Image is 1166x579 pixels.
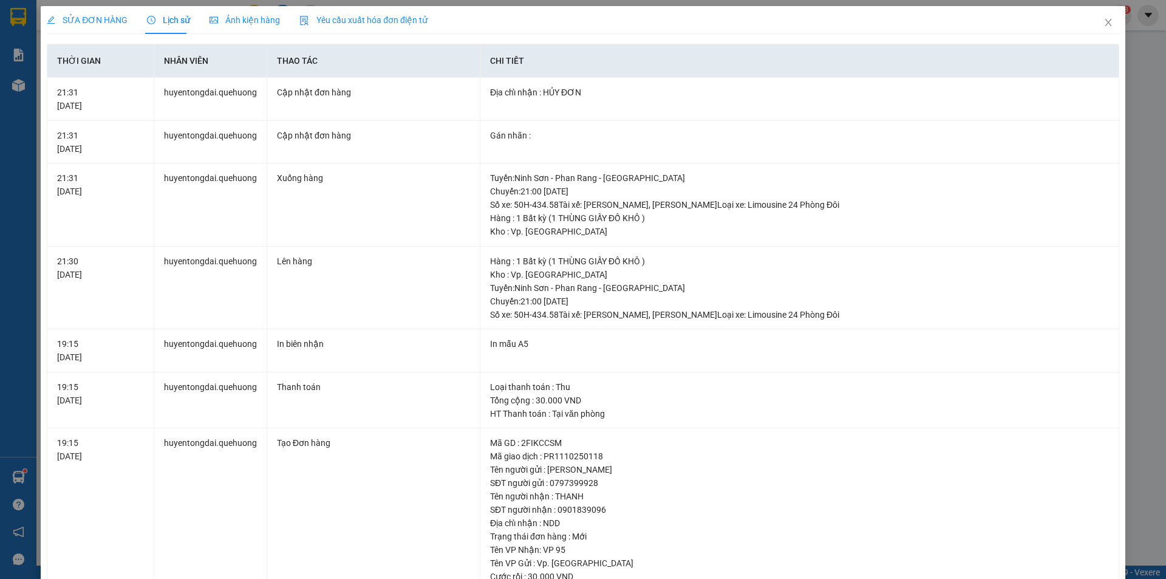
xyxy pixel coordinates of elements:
[210,15,280,25] span: Ảnh kiện hàng
[210,16,218,24] span: picture
[490,476,1109,490] div: SĐT người gửi : 0797399928
[490,255,1109,268] div: Hàng : 1 Bất kỳ (1 THÙNG GIẤY ĐỒ KHÔ )
[490,530,1109,543] div: Trạng thái đơn hàng : Mới
[1103,18,1113,27] span: close
[154,329,267,372] td: huyentongdai.quehuong
[47,44,154,78] th: Thời gian
[490,557,1109,570] div: Tên VP Gửi : Vp. [GEOGRAPHIC_DATA]
[154,44,267,78] th: Nhân viên
[299,15,428,25] span: Yêu cầu xuất hóa đơn điện tử
[490,211,1109,225] div: Hàng : 1 Bất kỳ (1 THÙNG GIẤY ĐỒ KHÔ )
[57,337,144,364] div: 19:15 [DATE]
[154,121,267,164] td: huyentongdai.quehuong
[490,407,1109,420] div: HT Thanh toán : Tại văn phòng
[277,129,470,142] div: Cập nhật đơn hàng
[490,86,1109,99] div: Địa chỉ nhận : HỦY ĐƠN
[154,163,267,247] td: huyentongdai.quehuong
[147,15,190,25] span: Lịch sử
[57,129,144,156] div: 21:31 [DATE]
[47,16,55,24] span: edit
[47,15,128,25] span: SỬA ĐƠN HÀNG
[57,86,144,112] div: 21:31 [DATE]
[147,16,155,24] span: clock-circle
[277,171,470,185] div: Xuống hàng
[277,86,470,99] div: Cập nhật đơn hàng
[490,281,1109,321] div: Tuyến : Ninh Sơn - Phan Rang - [GEOGRAPHIC_DATA] Chuyến: 21:00 [DATE] Số xe: 50H-434.58 Tài xế: [...
[277,436,470,450] div: Tạo Đơn hàng
[154,247,267,330] td: huyentongdai.quehuong
[490,171,1109,211] div: Tuyến : Ninh Sơn - Phan Rang - [GEOGRAPHIC_DATA] Chuyến: 21:00 [DATE] Số xe: 50H-434.58 Tài xế: [...
[490,436,1109,450] div: Mã GD : 2FIKCCSM
[277,380,470,394] div: Thanh toán
[57,255,144,281] div: 21:30 [DATE]
[490,490,1109,503] div: Tên người nhận : THANH
[277,255,470,268] div: Lên hàng
[57,380,144,407] div: 19:15 [DATE]
[299,16,309,26] img: icon
[480,44,1119,78] th: Chi tiết
[490,380,1109,394] div: Loại thanh toán : Thu
[277,337,470,351] div: In biên nhận
[490,450,1109,463] div: Mã giao dịch : PR1110250118
[267,44,480,78] th: Thao tác
[154,78,267,121] td: huyentongdai.quehuong
[490,337,1109,351] div: In mẫu A5
[490,394,1109,407] div: Tổng cộng : 30.000 VND
[154,372,267,429] td: huyentongdai.quehuong
[490,268,1109,281] div: Kho : Vp. [GEOGRAPHIC_DATA]
[490,503,1109,516] div: SĐT người nhận : 0901839096
[490,463,1109,476] div: Tên người gửi : [PERSON_NAME]
[1091,6,1125,40] button: Close
[57,436,144,463] div: 19:15 [DATE]
[490,225,1109,238] div: Kho : Vp. [GEOGRAPHIC_DATA]
[490,516,1109,530] div: Địa chỉ nhận : NDD
[490,543,1109,557] div: Tên VP Nhận: VP 95
[490,129,1109,142] div: Gán nhãn :
[57,171,144,198] div: 21:31 [DATE]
